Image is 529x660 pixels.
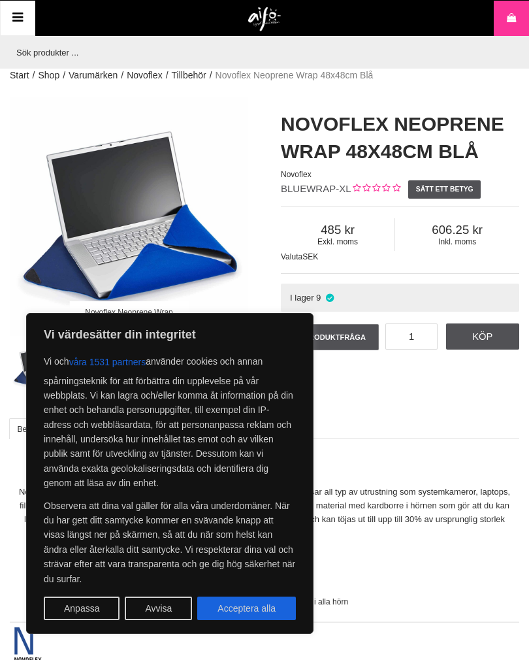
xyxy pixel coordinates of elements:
[351,182,400,196] div: Kundbetyg: 0
[281,324,379,350] a: Produktfråga
[281,237,394,246] span: Exkl. moms
[172,69,206,82] a: Tillbehör
[11,339,67,395] img: Novoflex Neoprene Wrap 48x48cm Blå
[281,170,312,179] span: Novoflex
[408,180,481,199] a: Sätt ett betyg
[63,69,65,82] span: /
[210,69,212,82] span: /
[69,69,118,82] a: Varumärken
[10,540,519,553] h4: Specifikationer
[121,69,123,82] span: /
[290,293,314,303] span: I lager
[316,293,321,303] span: 9
[125,597,192,620] button: Avvisa
[281,110,519,165] h1: Novoflex Neoprene Wrap 48x48cm Blå
[10,36,513,69] input: Sök produkter ...
[26,313,313,634] div: Vi värdesätter din integritet
[197,597,296,620] button: Acceptera alla
[69,350,146,374] button: våra 1531 partners
[44,350,296,491] p: Vi och använder cookies och annan spårningsteknik för att förbättra din upplevelse på vår webbpla...
[44,327,296,342] p: Vi värdesätter din integritet
[69,301,189,336] div: Novoflex Neoprene Wrap 48x48cm Blå
[10,69,29,82] a: Start
[324,293,335,303] i: I lager
[38,69,59,82] a: Shop
[10,461,519,477] h2: Beskrivning
[33,69,35,82] span: /
[216,69,374,82] span: Novoflex Neoprene Wrap 48x48cm Blå
[166,69,168,82] span: /
[44,499,296,586] p: Observera att dina val gäller för alla våra underdomäner. När du har gett ditt samtycke kommer en...
[9,418,66,439] a: Beskrivning
[248,7,281,32] img: logo.png
[446,323,520,350] a: Köp
[395,237,519,246] span: Inkl. moms
[395,223,519,237] span: 606.25
[302,252,318,261] span: SEK
[281,183,351,194] span: BLUEWRAP-XL
[44,597,120,620] button: Anpassa
[10,486,519,526] p: Novoflex Neopren Wrap XL 48x48cm är ett smart och flexibelt skydd som passar all typ av utrustnin...
[281,252,302,261] span: Valuta
[281,223,394,237] span: 485
[127,69,162,82] a: Novoflex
